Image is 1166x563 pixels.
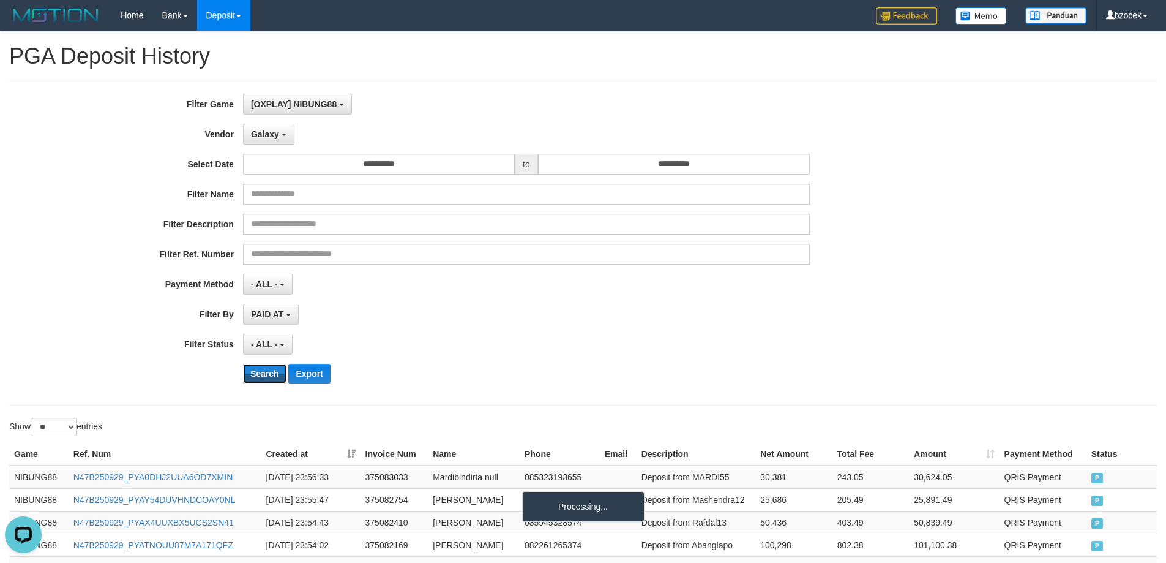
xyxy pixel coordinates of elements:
[520,466,600,489] td: 085323193655
[73,540,233,550] a: N47B250929_PYATNOUU87M7A171QFZ
[73,518,234,527] a: N47B250929_PYAX4UUXBX5UCS2SN41
[515,154,538,175] span: to
[9,488,69,511] td: NIBUNG88
[261,511,361,534] td: [DATE] 23:54:43
[428,466,520,489] td: Mardibindirta null
[1000,466,1086,489] td: QRIS Payment
[637,466,756,489] td: Deposit from MARDI55
[251,309,283,319] span: PAID AT
[832,511,909,534] td: 403.49
[909,466,999,489] td: 30,624.05
[73,472,233,482] a: N47B250929_PYA0DHJ2UUA6OD7XMIN
[243,304,299,325] button: PAID AT
[243,124,294,145] button: Galaxy
[1000,488,1086,511] td: QRIS Payment
[520,443,600,466] th: Phone
[361,443,428,466] th: Invoice Num
[243,334,293,355] button: - ALL -
[9,443,69,466] th: Game
[243,94,352,115] button: [OXPLAY] NIBUNG88
[909,534,999,556] td: 101,100.38
[361,534,428,556] td: 375082169
[9,6,102,25] img: MOTION_logo.png
[755,511,832,534] td: 50,436
[909,511,999,534] td: 50,839.49
[251,339,278,349] span: - ALL -
[9,44,1157,69] h1: PGA Deposit History
[755,488,832,511] td: 25,686
[1025,7,1086,24] img: panduan.png
[637,443,756,466] th: Description
[251,279,278,289] span: - ALL -
[1091,473,1104,483] span: PAID
[637,534,756,556] td: Deposit from Abanglapo
[1091,518,1104,529] span: PAID
[1000,534,1086,556] td: QRIS Payment
[428,443,520,466] th: Name
[73,495,236,505] a: N47B250929_PYAY54DUVHNDCOAY0NL
[1091,541,1104,551] span: PAID
[876,7,937,25] img: Feedback.jpg
[5,5,42,42] button: Open LiveChat chat widget
[261,534,361,556] td: [DATE] 23:54:02
[288,364,330,384] button: Export
[600,443,637,466] th: Email
[261,443,361,466] th: Created at: activate to sort column ascending
[832,534,909,556] td: 802.38
[69,443,261,466] th: Ref. Num
[361,488,428,511] td: 375082754
[361,511,428,534] td: 375082410
[832,488,909,511] td: 205.49
[261,488,361,511] td: [DATE] 23:55:47
[955,7,1007,25] img: Button%20Memo.svg
[909,488,999,511] td: 25,891.49
[9,466,69,489] td: NIBUNG88
[9,418,102,436] label: Show entries
[1086,443,1157,466] th: Status
[251,129,279,139] span: Galaxy
[428,511,520,534] td: [PERSON_NAME]
[522,491,645,522] div: Processing...
[755,534,832,556] td: 100,298
[428,534,520,556] td: [PERSON_NAME]
[1000,443,1086,466] th: Payment Method
[1000,511,1086,534] td: QRIS Payment
[1091,496,1104,506] span: PAID
[755,466,832,489] td: 30,381
[251,99,337,109] span: [OXPLAY] NIBUNG88
[520,488,600,511] td: 085233340906
[31,418,77,436] select: Showentries
[243,364,286,384] button: Search
[520,511,600,534] td: 085945328574
[637,511,756,534] td: Deposit from Rafdal13
[261,466,361,489] td: [DATE] 23:56:33
[832,443,909,466] th: Total Fee
[520,534,600,556] td: 082261265374
[428,488,520,511] td: [PERSON_NAME]
[243,274,293,295] button: - ALL -
[755,443,832,466] th: Net Amount
[909,443,999,466] th: Amount: activate to sort column ascending
[361,466,428,489] td: 375083033
[832,466,909,489] td: 243.05
[637,488,756,511] td: Deposit from Mashendra12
